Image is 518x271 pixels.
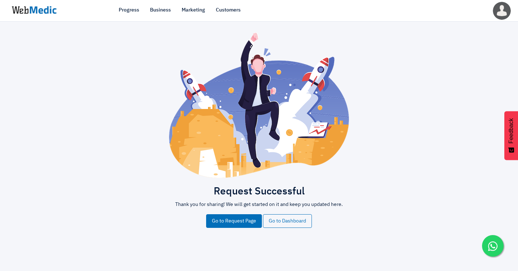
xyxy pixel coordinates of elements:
[508,118,514,143] span: Feedback
[504,111,518,160] button: Feedback - Show survey
[54,201,464,208] p: Thank you for sharing! We will get started on it and keep you updated here.
[206,214,262,228] a: Go to Request Page
[54,185,464,198] h2: Request Successful
[119,6,139,14] a: Progress
[263,214,312,228] a: Go to Dashboard
[182,6,205,14] a: Marketing
[169,32,349,178] img: success.png
[150,6,171,14] a: Business
[216,6,241,14] a: Customers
